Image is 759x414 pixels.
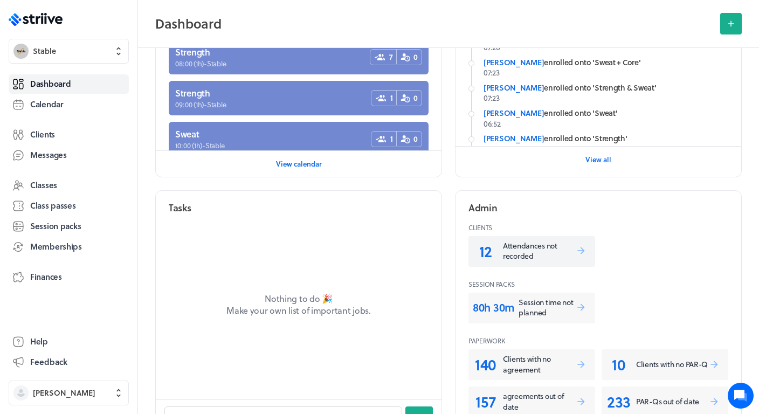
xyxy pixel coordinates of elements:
div: enrolled onto 'Strength & Sweat' [484,82,728,93]
p: 157 [473,391,499,412]
header: Clients [468,219,728,236]
p: Session time not planned [519,297,576,318]
p: 10 [606,354,632,375]
span: 0 [413,134,418,144]
a: [PERSON_NAME] [484,57,544,68]
p: Attendances not recorded [503,240,576,261]
a: Finances [9,267,129,287]
a: Clients [9,125,129,144]
div: enrolled onto 'Sweat + Core' [484,57,728,68]
p: Clients with no PAR-Q [636,359,709,370]
a: [PERSON_NAME] [484,133,544,144]
span: View all [585,155,611,164]
img: Stable [13,44,29,59]
span: Feedback [30,356,67,368]
iframe: gist-messenger-bubble-iframe [728,383,754,409]
h2: Tasks [169,201,191,215]
span: Dashboard [30,78,71,89]
p: Clients with no agreement [503,354,576,375]
span: 1 [390,134,393,144]
a: 12Attendances not recorded [468,236,595,267]
button: View all [585,149,611,170]
a: Messages [9,146,129,165]
input: Search articles [31,185,192,207]
span: [PERSON_NAME] [33,388,95,398]
div: enrolled onto 'Strength' [484,133,728,144]
button: StableStable [9,39,129,64]
button: [PERSON_NAME] [9,381,129,405]
a: Dashboard [9,74,129,94]
a: Session packs [9,217,129,236]
header: Paperwork [468,332,728,349]
a: 10Clients with no PAR-Q [602,349,728,380]
p: 07:23 [484,67,728,78]
h2: Dashboard [155,13,714,34]
a: Calendar [9,95,129,114]
span: Stable [33,46,56,57]
p: 07:23 [484,93,728,103]
a: Classes [9,176,129,195]
h2: We're here to help. Ask us anything! [16,72,199,106]
span: Messages [30,149,67,161]
span: Memberships [30,241,82,252]
span: 0 [413,93,418,103]
span: View calendar [276,159,322,169]
a: [PERSON_NAME] [484,82,544,93]
div: enrolled onto 'Sweat' [484,108,728,119]
span: Session packs [30,220,81,232]
p: agreements out of date [503,391,576,412]
span: 1 [390,93,393,103]
p: Find an answer quickly [15,168,201,181]
a: 140Clients with no agreement [468,349,595,380]
span: Clients [30,129,55,140]
button: New conversation [17,126,199,147]
p: 12 [473,240,499,261]
h1: Hi [PERSON_NAME] [16,52,199,70]
a: [PERSON_NAME] [484,107,544,119]
p: 233 [606,391,632,412]
h2: Admin [468,201,498,215]
header: Session Packs [468,275,728,293]
p: 07:28 [484,42,728,53]
p: 140 [473,354,499,375]
p: PAR-Qs out of date [636,396,709,407]
span: Calendar [30,99,64,110]
span: Class passes [30,200,76,211]
span: Classes [30,180,57,191]
span: New conversation [70,132,129,141]
a: Class passes [9,196,129,216]
a: 80h 30mSession time not planned [468,293,595,323]
button: Feedback [9,353,129,372]
span: Finances [30,271,62,282]
p: 06:52 [484,144,728,155]
p: 06:52 [484,119,728,129]
span: 7 [389,52,393,63]
a: Memberships [9,237,129,257]
span: 0 [413,52,418,63]
a: Help [9,332,129,351]
p: 80h 30m [473,300,514,315]
p: Nothing to do 🎉 Make your own list of important jobs. [212,293,385,317]
button: View calendar [276,153,322,175]
span: Help [30,336,48,347]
